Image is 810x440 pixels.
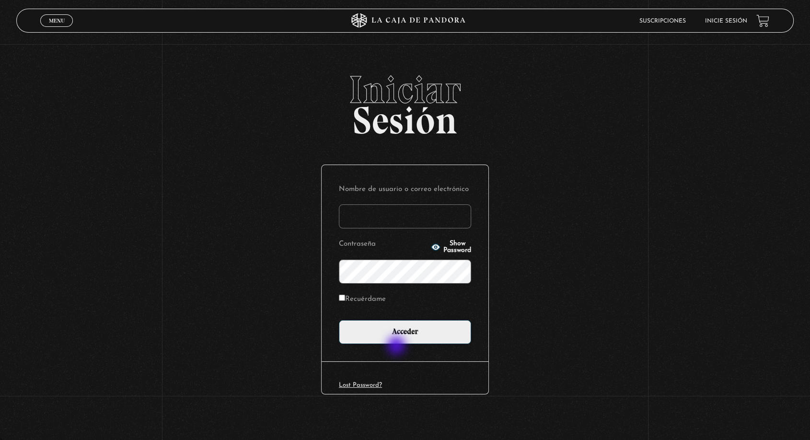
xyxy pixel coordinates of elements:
[339,382,382,388] a: Lost Password?
[46,26,68,33] span: Cerrar
[705,18,747,24] a: Inicie sesión
[639,18,685,24] a: Suscripciones
[443,240,471,254] span: Show Password
[339,182,471,197] label: Nombre de usuario o correo electrónico
[339,237,428,252] label: Contraseña
[339,295,345,301] input: Recuérdame
[49,18,65,24] span: Menu
[431,240,471,254] button: Show Password
[16,71,794,132] h2: Sesión
[16,71,794,109] span: Iniciar
[756,14,769,27] a: View your shopping cart
[339,292,386,307] label: Recuérdame
[339,320,471,344] input: Acceder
